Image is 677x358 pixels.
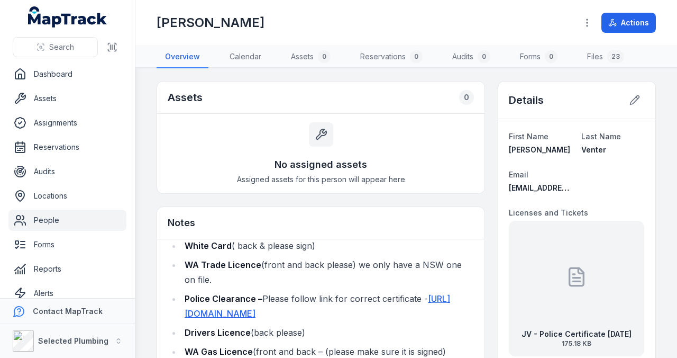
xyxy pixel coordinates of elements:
a: Assets [8,88,126,109]
span: Search [49,42,74,52]
span: Venter [581,145,606,154]
a: Dashboard [8,64,126,85]
a: Files23 [579,46,633,68]
li: Please follow link for correct certificate - [181,291,474,321]
h3: Notes [168,216,195,230]
button: Search [13,37,98,57]
div: 0 [478,50,490,63]
strong: White Card [185,240,232,251]
h3: No assigned assets [275,157,367,172]
a: Assignments [8,112,126,133]
strong: JV - Police Certificate [DATE] [522,329,632,339]
strong: WA Trade Licence [185,259,261,270]
a: Overview [157,46,208,68]
a: Forms0 [511,46,566,68]
strong: Selected Plumbing [38,336,108,345]
span: [PERSON_NAME] [509,145,570,154]
a: Reservations0 [352,46,431,68]
strong: Contact MapTrack [33,307,103,316]
strong: Drivers Licence [185,327,251,338]
li: (front and back please) we only have a NSW one on file. [181,257,474,287]
li: ( back & please sign) [181,238,474,253]
span: First Name [509,132,548,141]
a: Alerts [8,283,126,304]
div: 0 [318,50,331,63]
li: (back please) [181,325,474,340]
strong: Police Clearance – [185,293,262,304]
div: 23 [607,50,624,63]
h2: Details [509,93,544,108]
div: 0 [545,50,557,63]
a: People [8,210,126,231]
a: Reports [8,258,126,280]
a: Audits0 [444,46,499,68]
a: Calendar [221,46,270,68]
span: Assigned assets for this person will appear here [237,174,405,185]
a: Assets0 [282,46,339,68]
span: Licenses and Tickets [509,208,588,217]
h2: Assets [168,90,203,105]
a: Locations [8,185,126,207]
span: [EMAIL_ADDRESS][DOMAIN_NAME] [509,183,636,192]
div: 0 [459,90,474,105]
a: Reservations [8,137,126,158]
button: Actions [601,13,656,33]
h1: [PERSON_NAME] [157,14,264,31]
div: 0 [410,50,423,63]
span: Email [509,170,528,179]
a: Forms [8,234,126,255]
strong: WA Gas Licence [185,346,253,357]
a: Audits [8,161,126,182]
span: Last Name [581,132,621,141]
span: 175.18 KB [522,339,632,348]
a: MapTrack [28,6,107,28]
